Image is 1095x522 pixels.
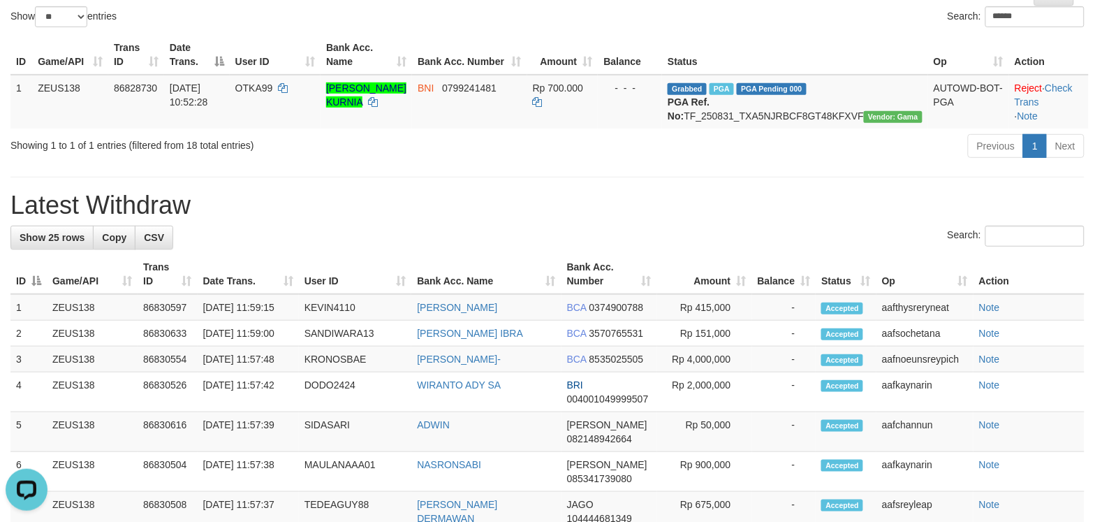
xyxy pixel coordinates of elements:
th: Bank Acc. Name: activate to sort column ascending [321,35,412,75]
span: JAGO [567,499,594,510]
td: DODO2424 [299,372,412,412]
td: - [752,372,816,412]
a: Previous [968,134,1024,158]
td: Rp 151,000 [657,321,752,347]
th: ID [10,35,32,75]
b: PGA Ref. No: [668,96,710,122]
input: Search: [985,6,1085,27]
td: ZEUS138 [32,75,108,129]
a: NASRONSABI [417,459,481,470]
td: Rp 4,000,000 [657,347,752,372]
th: Bank Acc. Name: activate to sort column ascending [411,254,561,294]
td: Rp 415,000 [657,294,752,321]
th: Bank Acc. Number: activate to sort column ascending [561,254,657,294]
span: Accepted [821,420,863,432]
a: Note [979,354,1000,365]
span: [PERSON_NAME] [567,459,647,470]
td: 5 [10,412,47,452]
th: Op: activate to sort column ascending [928,35,1009,75]
td: 86830504 [138,452,197,492]
a: Note [979,328,1000,339]
span: Accepted [821,303,863,314]
td: SIDASARI [299,412,412,452]
td: MAULANAAA01 [299,452,412,492]
th: User ID: activate to sort column ascending [230,35,321,75]
td: [DATE] 11:59:00 [198,321,299,347]
input: Search: [985,226,1085,247]
a: Note [979,302,1000,313]
span: Copy 3570765531 to clipboard [589,328,644,339]
td: aafthysreryneat [876,294,973,321]
span: Accepted [821,460,863,472]
td: 86830597 [138,294,197,321]
span: Copy 082148942664 to clipboard [567,433,632,444]
span: Rp 700.000 [533,82,583,94]
td: 3 [10,347,47,372]
th: Amount: activate to sort column ascending [657,254,752,294]
span: Vendor URL: https://trx31.1velocity.biz [864,111,923,123]
td: ZEUS138 [47,294,138,321]
a: Note [979,419,1000,430]
span: BRI [567,379,583,391]
span: OTKA99 [235,82,273,94]
td: 4 [10,372,47,412]
a: ADWIN [417,419,450,430]
td: - [752,347,816,372]
select: Showentries [35,6,87,27]
a: Note [979,379,1000,391]
td: aafchannun [876,412,973,452]
label: Search: [948,6,1085,27]
div: - - - [603,81,656,95]
td: aafsochetana [876,321,973,347]
td: 86830554 [138,347,197,372]
th: Status: activate to sort column ascending [816,254,876,294]
a: Reject [1015,82,1043,94]
a: Note [979,499,1000,510]
th: User ID: activate to sort column ascending [299,254,412,294]
td: ZEUS138 [47,452,138,492]
span: Accepted [821,380,863,392]
th: Game/API: activate to sort column ascending [32,35,108,75]
th: ID: activate to sort column descending [10,254,47,294]
td: 2 [10,321,47,347]
span: Copy 0799241481 to clipboard [442,82,497,94]
td: TF_250831_TXA5NJRBCF8GT48KFXVF [662,75,928,129]
td: Rp 50,000 [657,412,752,452]
span: 86828730 [114,82,157,94]
td: 1 [10,75,32,129]
th: Trans ID: activate to sort column ascending [138,254,197,294]
span: Accepted [821,500,863,512]
td: 86830633 [138,321,197,347]
a: [PERSON_NAME] [417,302,497,313]
label: Show entries [10,6,117,27]
a: Show 25 rows [10,226,94,249]
th: Balance: activate to sort column ascending [752,254,816,294]
span: Grabbed [668,83,707,95]
a: Note [1017,110,1038,122]
div: Showing 1 to 1 of 1 entries (filtered from 18 total entries) [10,133,446,152]
td: - [752,321,816,347]
td: 86830526 [138,372,197,412]
th: Balance [598,35,662,75]
td: [DATE] 11:57:39 [198,412,299,452]
td: ZEUS138 [47,412,138,452]
td: · · [1009,75,1089,129]
th: Game/API: activate to sort column ascending [47,254,138,294]
td: aafkaynarin [876,372,973,412]
span: Show 25 rows [20,232,84,243]
th: Date Trans.: activate to sort column descending [164,35,230,75]
a: CSV [135,226,173,249]
td: 1 [10,294,47,321]
th: Date Trans.: activate to sort column ascending [198,254,299,294]
td: 6 [10,452,47,492]
a: 1 [1023,134,1047,158]
td: [DATE] 11:57:38 [198,452,299,492]
th: Amount: activate to sort column ascending [527,35,598,75]
span: Copy 8535025505 to clipboard [589,354,644,365]
td: ZEUS138 [47,321,138,347]
span: BCA [567,328,587,339]
span: BCA [567,302,587,313]
td: SANDIWARA13 [299,321,412,347]
td: [DATE] 11:59:15 [198,294,299,321]
h1: Latest Withdraw [10,191,1085,219]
